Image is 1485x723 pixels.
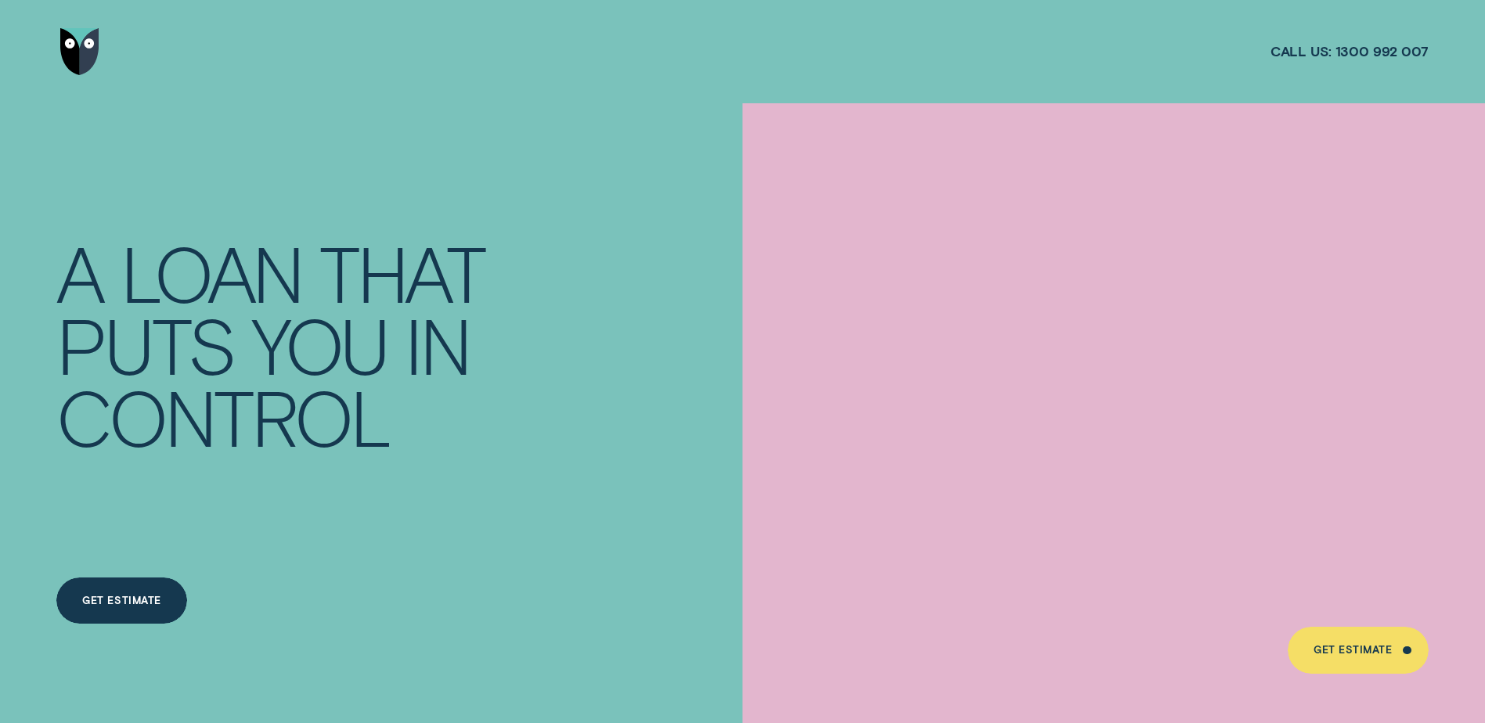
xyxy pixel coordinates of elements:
span: 1300 992 007 [1335,42,1429,60]
a: Get Estimate [56,577,186,624]
a: Get Estimate [1288,627,1428,673]
a: Call us:1300 992 007 [1271,42,1429,60]
span: Call us: [1271,42,1332,60]
img: Wisr [60,28,99,74]
h4: A LOAN THAT PUTS YOU IN CONTROL [56,237,503,453]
